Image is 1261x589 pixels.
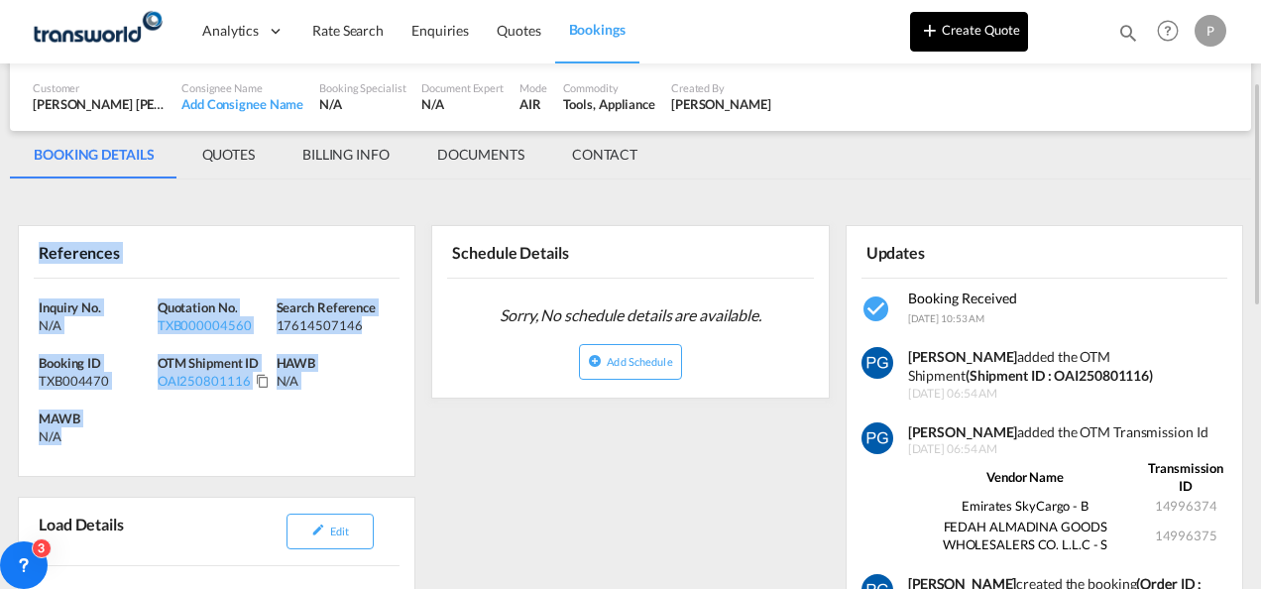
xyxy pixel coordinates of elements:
[34,506,132,557] div: Load Details
[1148,460,1223,494] strong: Transmission ID
[181,95,303,113] div: Add Consignee Name
[908,423,1018,440] strong: [PERSON_NAME]
[588,354,602,368] md-icon: icon-plus-circle
[908,517,1143,554] td: FEDAH ALMADINA GOODS WHOLESALERS CO. L.L.C - S
[279,131,413,178] md-tab-item: BILLING INFO
[30,9,164,54] img: f753ae806dec11f0841701cdfdf085c0.png
[1117,22,1139,52] div: icon-magnify
[861,347,893,379] img: vm11kgAAAAZJREFUAwCWHwimzl+9jgAAAABJRU5ErkJggg==
[966,367,1153,384] strong: (Shipment ID : OAI250801116)
[33,80,166,95] div: Customer
[861,422,893,454] img: vm11kgAAAAZJREFUAwCWHwimzl+9jgAAAABJRU5ErkJggg==
[492,296,769,334] span: Sorry, No schedule details are available.
[861,294,893,325] md-icon: icon-checkbox-marked-circle
[563,95,655,113] div: Tools, Appliance
[319,95,405,113] div: N/A
[579,344,681,380] button: icon-plus-circleAdd Schedule
[158,355,260,371] span: OTM Shipment ID
[563,80,655,95] div: Commodity
[908,312,985,324] span: [DATE] 10:53 AM
[569,21,626,38] span: Bookings
[277,355,316,371] span: HAWB
[39,372,153,390] div: TXB004470
[421,95,504,113] div: N/A
[39,299,101,315] span: Inquiry No.
[1142,496,1229,516] td: 14996374
[256,374,270,388] md-icon: Click to Copy
[34,234,213,269] div: References
[202,21,259,41] span: Analytics
[908,422,1229,442] div: added the OTM Transmission Id
[277,299,376,315] span: Search Reference
[181,80,303,95] div: Consignee Name
[908,348,1018,365] strong: [PERSON_NAME]
[33,95,166,113] div: [PERSON_NAME] [PERSON_NAME]
[519,80,547,95] div: Mode
[277,316,391,334] div: 17614507146
[1151,14,1195,50] div: Help
[671,80,771,95] div: Created By
[421,80,504,95] div: Document Expert
[447,234,627,269] div: Schedule Details
[20,20,344,41] body: Editor, editor16
[330,525,349,537] span: Edit
[908,347,1229,386] div: added the OTM Shipment
[908,496,1143,516] td: Emirates SkyCargo - B
[39,316,153,334] div: N/A
[1195,15,1226,47] div: P
[39,411,80,426] span: MAWB
[158,316,272,334] div: TXB000004560
[178,131,279,178] md-tab-item: QUOTES
[986,469,1064,485] strong: Vendor Name
[10,131,178,178] md-tab-item: BOOKING DETAILS
[10,131,661,178] md-pagination-wrapper: Use the left and right arrow keys to navigate between tabs
[497,22,540,39] span: Quotes
[910,12,1028,52] button: icon-plus 400-fgCreate Quote
[311,523,325,536] md-icon: icon-pencil
[1117,22,1139,44] md-icon: icon-magnify
[158,372,251,390] div: OAI250801116
[312,22,384,39] span: Rate Search
[918,18,942,42] md-icon: icon-plus 400-fg
[411,22,469,39] span: Enquiries
[548,131,661,178] md-tab-item: CONTACT
[39,355,101,371] span: Booking ID
[287,514,374,549] button: icon-pencilEdit
[908,386,1229,403] span: [DATE] 06:54 AM
[39,427,61,445] div: N/A
[277,372,396,390] div: N/A
[1151,14,1185,48] span: Help
[671,95,771,113] div: Pradhesh Gautham
[861,234,1041,269] div: Updates
[413,131,548,178] md-tab-item: DOCUMENTS
[519,95,547,113] div: AIR
[158,299,238,315] span: Quotation No.
[319,80,405,95] div: Booking Specialist
[908,441,1229,458] span: [DATE] 06:54 AM
[607,355,672,368] span: Add Schedule
[1142,517,1229,554] td: 14996375
[908,290,1017,306] span: Booking Received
